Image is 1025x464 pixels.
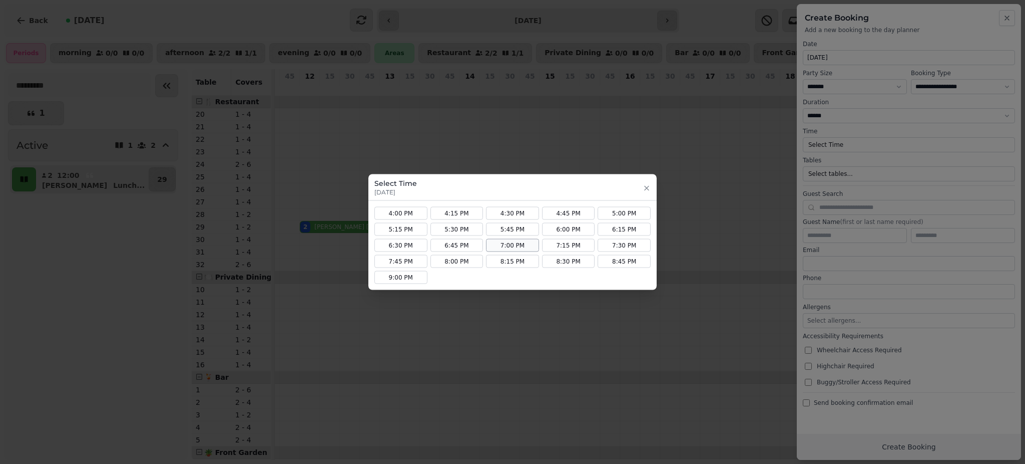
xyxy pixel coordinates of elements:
[542,223,595,236] button: 6:00 PM
[374,207,427,220] button: 4:00 PM
[598,239,651,252] button: 7:30 PM
[374,239,427,252] button: 6:30 PM
[374,255,427,268] button: 7:45 PM
[542,239,595,252] button: 7:15 PM
[374,188,417,196] p: [DATE]
[486,239,539,252] button: 7:00 PM
[598,223,651,236] button: 6:15 PM
[430,255,483,268] button: 8:00 PM
[486,207,539,220] button: 4:30 PM
[598,255,651,268] button: 8:45 PM
[542,255,595,268] button: 8:30 PM
[486,223,539,236] button: 5:45 PM
[486,255,539,268] button: 8:15 PM
[598,207,651,220] button: 5:00 PM
[374,223,427,236] button: 5:15 PM
[542,207,595,220] button: 4:45 PM
[430,239,483,252] button: 6:45 PM
[430,207,483,220] button: 4:15 PM
[374,271,427,284] button: 9:00 PM
[430,223,483,236] button: 5:30 PM
[374,178,417,188] h3: Select Time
